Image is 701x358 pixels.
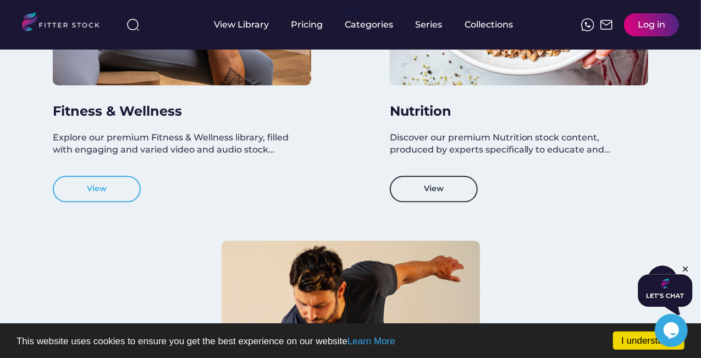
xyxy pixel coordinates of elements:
div: View Library [214,19,269,31]
div: Log in [638,19,665,31]
iframe: chat widget [655,314,690,347]
button: View [390,176,478,202]
h3: Fitness & Wellness [53,102,295,121]
a: Learn More [347,336,395,346]
div: Categories [345,19,394,31]
iframe: chat widget [638,264,693,315]
div: Series [416,19,443,31]
h3: Nutrition [390,102,632,121]
img: meteor-icons_whatsapp%20%281%29.svg [581,18,594,31]
img: LOGO.svg [22,12,109,35]
p: This website uses cookies to ensure you get the best experience on our website [16,337,685,346]
div: Explore our premium Fitness & Wellness library, filled with engaging and varied video and audio s... [53,132,295,156]
img: search-normal%203.svg [126,18,140,31]
div: fvck [345,6,360,17]
button: View [53,176,141,202]
div: Discover our premium Nutrition stock content, produced by experts specifically to educate and... [390,132,632,156]
img: Frame%2051.svg [600,18,613,31]
div: Pricing [291,19,323,31]
div: Collections [465,19,514,31]
a: I understand! [613,332,685,350]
